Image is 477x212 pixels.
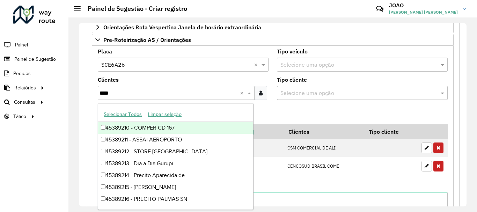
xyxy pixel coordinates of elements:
label: Placa [98,47,112,56]
a: Orientações Rota Vespertina Janela de horário extraordinária [92,21,454,33]
button: Limpar seleção [145,109,185,120]
h2: Painel de Sugestão - Criar registro [81,5,187,13]
div: 45389216 - PRECITO PALMAS SN [98,193,253,205]
label: Clientes [98,75,119,84]
span: Pedidos [13,70,31,77]
label: Tipo cliente [277,75,307,84]
span: Consultas [14,98,35,106]
button: Selecionar Todos [101,109,145,120]
span: Pre-Roteirização AS / Orientações [103,37,191,43]
span: Relatórios [14,84,36,92]
div: 45389212 - STORE [GEOGRAPHIC_DATA] [98,146,253,158]
span: Painel [15,41,28,49]
label: Tipo veículo [277,47,308,56]
span: [PERSON_NAME] [PERSON_NAME] [389,9,458,15]
span: Clear all [240,89,246,97]
span: Tático [13,113,26,120]
th: Clientes [284,124,364,139]
div: 45389210 - COMPER CD 167 [98,122,253,134]
div: 45389215 - [PERSON_NAME] [98,181,253,193]
span: Clear all [254,60,260,69]
div: 45389214 - Precito Aparecida de [98,169,253,181]
span: Painel de Sugestão [14,56,56,63]
a: Contato Rápido [372,1,387,16]
td: CENCOSUD BRASIL COME [284,157,364,175]
div: 45389213 - Dia a Dia Gurupi [98,158,253,169]
span: Orientações Rota Vespertina Janela de horário extraordinária [103,24,261,30]
div: 45389211 - ASSAI AEROPORTO [98,134,253,146]
a: Pre-Roteirização AS / Orientações [92,34,454,46]
td: CSM COMERCIAL DE ALI [284,139,364,157]
th: Tipo cliente [364,124,418,139]
ng-dropdown-panel: Options list [98,103,254,210]
h3: JOAO [389,2,458,9]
